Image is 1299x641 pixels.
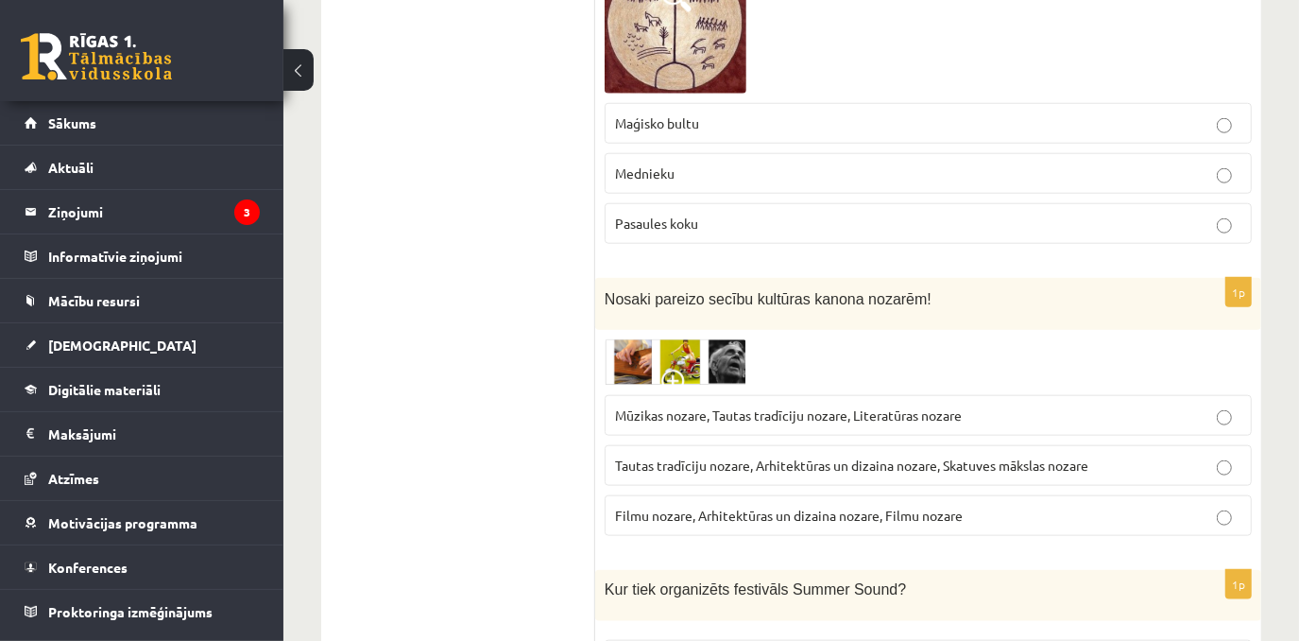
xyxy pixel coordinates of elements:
[25,234,260,278] a: Informatīvie ziņojumi
[615,215,698,232] span: Pasaules koku
[615,407,962,424] span: Mūzikas nozare, Tautas tradīciju nozare, Literatūras nozare
[21,33,172,80] a: Rīgas 1. Tālmācības vidusskola
[48,159,94,176] span: Aktuāli
[1217,118,1232,133] input: Maģisko bultu
[1217,218,1232,234] input: Pasaules koku
[615,507,963,524] span: Filmu nozare, Arhitektūras un dizaina nozare, Filmu nozare
[25,590,260,633] a: Proktoringa izmēģinājums
[1217,460,1232,476] input: Tautas tradīciju nozare, Arhitektūras un dizaina nozare, Skatuves mākslas nozare
[1225,569,1252,599] p: 1p
[1217,410,1232,425] input: Mūzikas nozare, Tautas tradīciju nozare, Literatūras nozare
[615,457,1088,474] span: Tautas tradīciju nozare, Arhitektūras un dizaina nozare, Skatuves mākslas nozare
[25,101,260,145] a: Sākums
[605,291,932,307] span: Nosaki pareizo secību kultūras kanona nozarēm!
[25,279,260,322] a: Mācību resursi
[48,381,161,398] span: Digitālie materiāli
[48,292,140,309] span: Mācību resursi
[25,412,260,456] a: Maksājumi
[48,114,96,131] span: Sākums
[234,199,260,225] i: 3
[605,581,906,598] span: Kur tiek organizēts festivāls Summer Sound?
[25,501,260,545] a: Motivācijas programma
[48,603,213,620] span: Proktoringa izmēģinājums
[25,190,260,234] a: Ziņojumi3
[615,165,675,182] span: Mednieku
[48,470,99,487] span: Atzīmes
[615,114,699,131] span: Maģisko bultu
[1217,168,1232,183] input: Mednieku
[48,190,260,234] legend: Ziņojumi
[605,339,746,386] img: Ekr%C4%81nuz%C5%86%C4%93mums_2024-07-24_223114.png
[25,368,260,411] a: Digitālie materiāli
[25,457,260,500] a: Atzīmes
[25,546,260,589] a: Konferences
[25,146,260,189] a: Aktuāli
[25,323,260,367] a: [DEMOGRAPHIC_DATA]
[48,514,197,531] span: Motivācijas programma
[48,559,128,576] span: Konferences
[48,337,197,354] span: [DEMOGRAPHIC_DATA]
[1225,277,1252,307] p: 1p
[48,234,260,278] legend: Informatīvie ziņojumi
[48,412,260,456] legend: Maksājumi
[1217,511,1232,526] input: Filmu nozare, Arhitektūras un dizaina nozare, Filmu nozare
